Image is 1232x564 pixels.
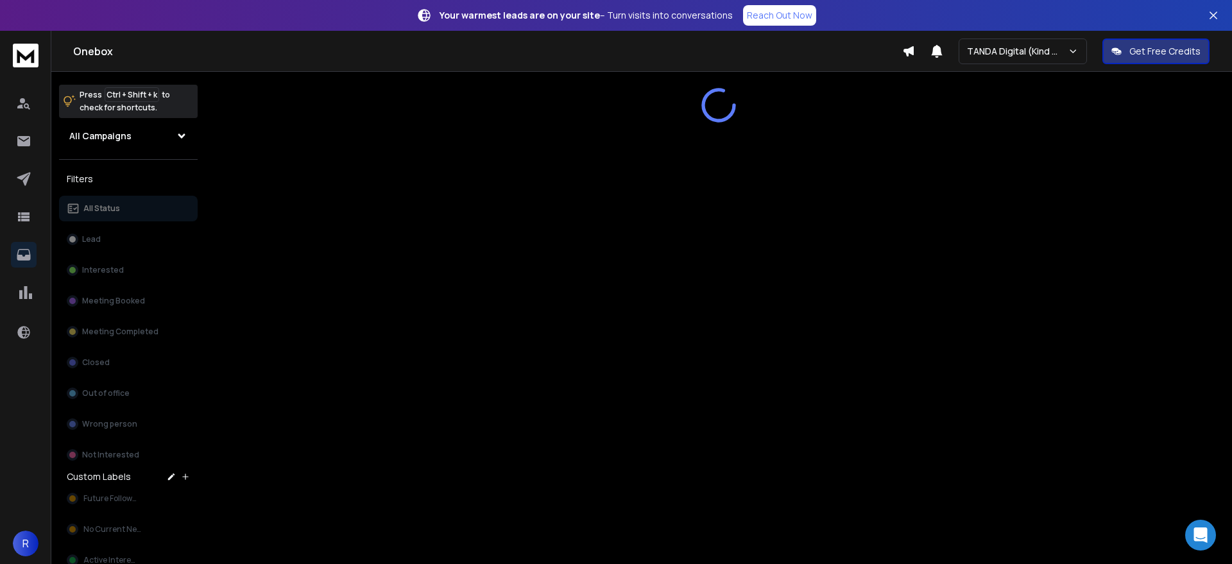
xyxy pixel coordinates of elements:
button: R [13,531,38,556]
p: TANDA Digital (Kind Studio) [967,45,1068,58]
h1: Onebox [73,44,902,59]
img: logo [13,44,38,67]
div: Open Intercom Messenger [1185,520,1216,551]
p: Press to check for shortcuts. [80,89,170,114]
a: Reach Out Now [743,5,816,26]
h1: All Campaigns [69,130,132,142]
button: All Campaigns [59,123,198,149]
strong: Your warmest leads are on your site [440,9,600,21]
span: Ctrl + Shift + k [105,87,159,102]
h3: Filters [59,170,198,188]
p: – Turn visits into conversations [440,9,733,22]
p: Get Free Credits [1129,45,1201,58]
p: Reach Out Now [747,9,812,22]
h3: Custom Labels [67,470,131,483]
button: Get Free Credits [1102,38,1210,64]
